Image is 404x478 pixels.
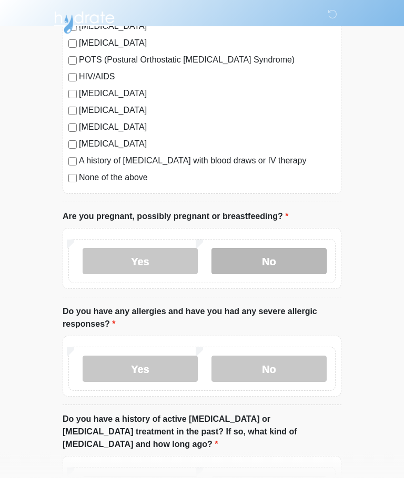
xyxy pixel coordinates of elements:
label: No [211,356,327,382]
img: Hydrate IV Bar - Arcadia Logo [52,8,116,35]
input: [MEDICAL_DATA] [68,107,77,116]
label: Yes [83,356,198,382]
label: No [211,248,327,275]
label: Are you pregnant, possibly pregnant or breastfeeding? [63,211,288,223]
input: A history of [MEDICAL_DATA] with blood draws or IV therapy [68,158,77,166]
input: HIV/AIDS [68,74,77,82]
label: [MEDICAL_DATA] [79,105,336,117]
label: HIV/AIDS [79,71,336,84]
label: POTS (Postural Orthostatic [MEDICAL_DATA] Syndrome) [79,54,336,67]
label: [MEDICAL_DATA] [79,37,336,50]
label: Do you have any allergies and have you had any severe allergic responses? [63,306,341,331]
label: A history of [MEDICAL_DATA] with blood draws or IV therapy [79,155,336,168]
label: None of the above [79,172,336,184]
label: [MEDICAL_DATA] [79,138,336,151]
input: POTS (Postural Orthostatic [MEDICAL_DATA] Syndrome) [68,57,77,65]
input: [MEDICAL_DATA] [68,141,77,149]
label: [MEDICAL_DATA] [79,88,336,100]
label: Yes [83,248,198,275]
input: [MEDICAL_DATA] [68,124,77,132]
input: None of the above [68,174,77,183]
label: [MEDICAL_DATA] [79,121,336,134]
label: Do you have a history of active [MEDICAL_DATA] or [MEDICAL_DATA] treatment in the past? If so, wh... [63,413,341,451]
input: [MEDICAL_DATA] [68,40,77,48]
input: [MEDICAL_DATA] [68,90,77,99]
